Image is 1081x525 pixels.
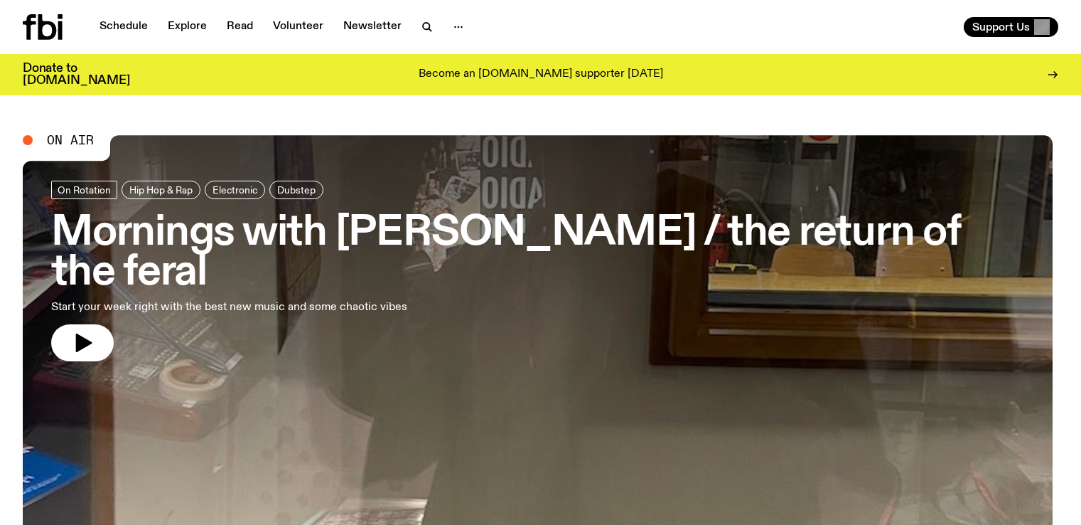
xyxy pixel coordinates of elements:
button: Support Us [964,17,1058,37]
a: Read [218,17,262,37]
a: Explore [159,17,215,37]
h3: Mornings with [PERSON_NAME] / the return of the feral [51,213,1030,293]
span: Hip Hop & Rap [129,184,193,195]
span: Electronic [213,184,257,195]
span: Dubstep [277,184,316,195]
span: On Air [47,134,94,147]
a: Electronic [205,181,265,199]
a: On Rotation [51,181,117,199]
span: On Rotation [58,184,111,195]
a: Newsletter [335,17,410,37]
a: Hip Hop & Rap [122,181,200,199]
a: Schedule [91,17,156,37]
p: Start your week right with the best new music and some chaotic vibes [51,299,415,316]
h3: Donate to [DOMAIN_NAME] [23,63,130,87]
a: Dubstep [269,181,323,199]
a: Mornings with [PERSON_NAME] / the return of the feralStart your week right with the best new musi... [51,181,1030,361]
p: Become an [DOMAIN_NAME] supporter [DATE] [419,68,663,81]
a: Volunteer [264,17,332,37]
span: Support Us [972,21,1030,33]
